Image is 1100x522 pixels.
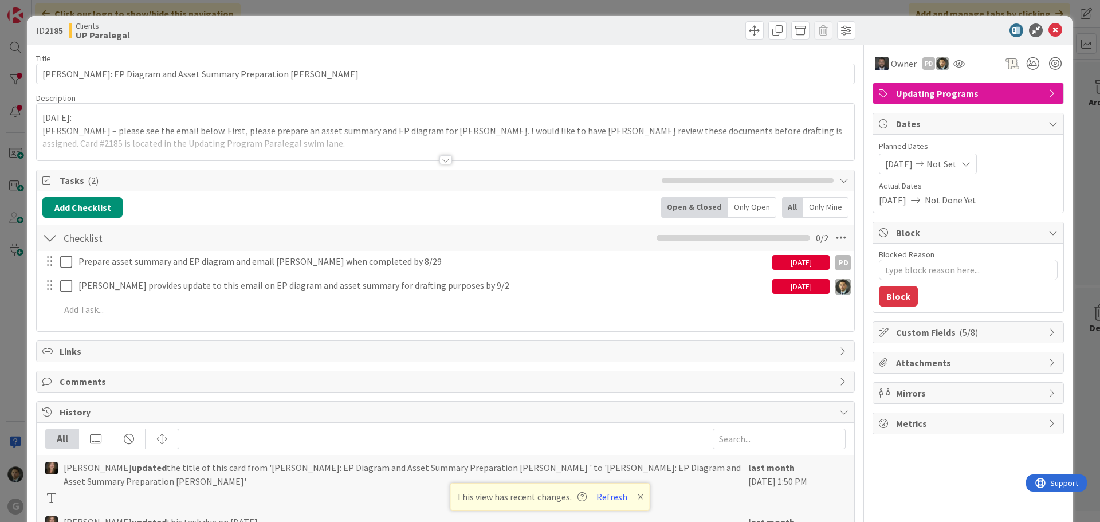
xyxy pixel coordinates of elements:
div: Only Mine [803,197,848,218]
span: Not Done Yet [925,193,976,207]
span: Actual Dates [879,180,1058,192]
span: Support [24,2,52,15]
p: [DATE]: [42,111,848,124]
b: updated [132,462,167,473]
span: 0 / 2 [816,231,828,245]
img: JW [875,57,889,70]
button: Refresh [592,489,631,504]
span: ( 2 ) [88,175,99,186]
span: Dates [896,117,1043,131]
p: [PERSON_NAME] provides update to this email on EP diagram and asset summary for drafting purposes... [78,279,768,292]
span: Links [60,344,834,358]
span: Comments [60,375,834,388]
img: CG [835,279,851,295]
span: Planned Dates [879,140,1058,152]
button: Add Checklist [42,197,123,218]
div: [DATE] [772,255,830,270]
b: 2185 [45,25,63,36]
input: Search... [713,429,846,449]
div: All [782,197,803,218]
span: History [60,405,834,419]
p: [PERSON_NAME] – please see the email below. First, please prepare an asset summary and EP diagram... [42,124,848,150]
span: Tasks [60,174,656,187]
label: Title [36,53,51,64]
span: Description [36,93,76,103]
img: CG [936,57,949,70]
div: Open & Closed [661,197,728,218]
span: ID [36,23,63,37]
span: This view has recent changes. [457,490,587,504]
button: Block [879,286,918,307]
span: Block [896,226,1043,240]
img: SB [45,462,58,474]
span: ( 5/8 ) [959,327,978,338]
b: UP Paralegal [76,30,130,40]
div: PD [835,255,851,270]
div: Only Open [728,197,776,218]
div: All [46,429,79,449]
span: Updating Programs [896,87,1043,100]
span: [PERSON_NAME] the title of this card from '[PERSON_NAME]: EP Diagram and Asset Summary Preparatio... [64,461,742,488]
input: type card name here... [36,64,855,84]
span: [DATE] [885,157,913,171]
b: last month [748,462,795,473]
div: [DATE] [772,279,830,294]
span: Owner [891,57,917,70]
span: [DATE] [879,193,906,207]
span: Attachments [896,356,1043,370]
input: Add Checklist... [60,227,317,248]
span: Custom Fields [896,325,1043,339]
p: Prepare asset summary and EP diagram and email [PERSON_NAME] when completed by 8/29 [78,255,768,268]
label: Blocked Reason [879,249,934,260]
span: Clients [76,21,130,30]
div: [DATE] 1:50 PM [748,461,846,503]
div: PD [922,57,935,70]
span: Metrics [896,417,1043,430]
span: Not Set [926,157,957,171]
span: Mirrors [896,386,1043,400]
